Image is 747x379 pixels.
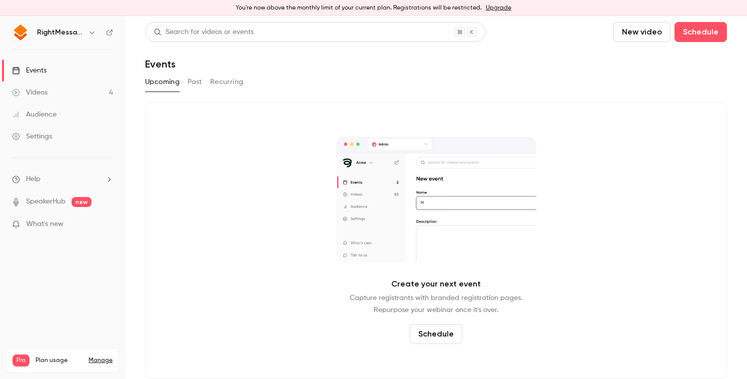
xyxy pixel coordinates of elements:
button: New video [613,22,670,42]
button: Schedule [674,22,727,42]
a: SpeakerHub [26,196,66,207]
p: Capture registrants with branded registration pages. Repurpose your webinar once it's over. [350,292,522,316]
span: Pro [13,354,30,366]
button: Recurring [210,74,244,90]
h1: Events [145,58,176,70]
span: What's new [26,219,64,229]
h6: RightMessage [37,27,84,37]
a: Upgrade [486,4,511,12]
div: Search for videos or events [154,27,254,37]
button: Past [188,74,202,90]
a: Manage [89,356,113,364]
span: Help [26,174,41,184]
div: Events [12,65,47,75]
div: Audience [12,109,57,119]
div: Settings [12,131,52,141]
iframe: Noticeable Trigger [101,220,113,229]
button: Schedule [410,324,462,344]
li: help-dropdown-opener [12,174,113,184]
img: RightMessage [13,24,29,40]
span: Plan usage [36,356,83,364]
p: Create your next event [391,278,481,290]
button: Upcoming [145,74,180,90]
span: new [72,197,92,207]
div: Videos [12,87,48,97]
